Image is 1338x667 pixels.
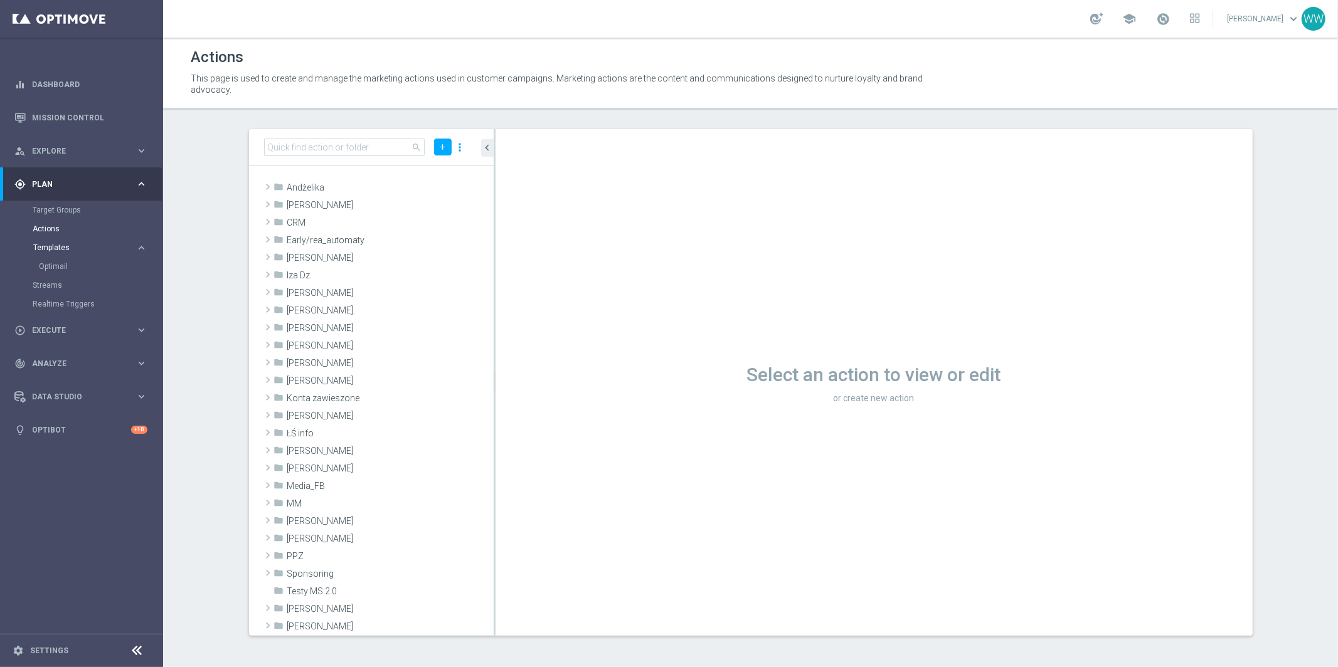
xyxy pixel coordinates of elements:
[135,357,147,369] i: keyboard_arrow_right
[274,375,284,389] i: folder
[287,481,494,491] span: Media_FB
[274,305,284,319] i: folder
[287,376,494,386] span: Kinga W.
[287,323,494,333] span: Kamil N.
[33,201,162,219] div: Target Groups
[287,393,494,404] span: Konta zawieszone
[14,325,26,336] i: play_circle_outline
[287,516,494,527] span: Patryk P.
[274,234,284,249] i: folder
[14,391,135,402] div: Data Studio
[287,569,494,579] span: Sponsoring
[14,145,26,157] i: person_search
[1226,9,1302,28] a: [PERSON_NAME]keyboard_arrow_down
[14,101,147,134] div: Mission Control
[135,145,147,157] i: keyboard_arrow_right
[33,238,162,276] div: Templates
[287,604,494,614] span: Tomasz K
[274,533,284,547] i: folder
[14,424,26,436] i: lightbulb
[274,480,284,495] i: folder
[14,359,148,369] button: track_changes Analyze keyboard_arrow_right
[287,253,494,263] span: El&#x17C;bieta S.
[481,139,494,157] button: chevron_left
[1122,12,1136,26] span: school
[32,327,135,334] span: Execute
[274,357,284,372] i: folder
[14,146,148,156] div: person_search Explore keyboard_arrow_right
[274,252,284,266] i: folder
[1287,12,1300,26] span: keyboard_arrow_down
[32,181,135,188] span: Plan
[274,217,284,231] i: folder
[39,261,130,271] a: Optimail
[274,287,284,302] i: folder
[14,179,135,190] div: Plan
[30,647,68,654] a: Settings
[287,551,494,562] span: PPZ
[135,391,147,402] i: keyboard_arrow_right
[274,621,284,635] i: folder
[135,178,147,190] i: keyboard_arrow_right
[33,280,130,290] a: Streams
[32,147,135,155] span: Explore
[14,68,147,101] div: Dashboard
[32,101,147,134] a: Mission Control
[287,358,494,369] span: Kasia K.
[287,288,494,298] span: Justyna B.
[14,425,148,435] div: lightbulb Optibot +10
[14,179,26,190] i: gps_fixed
[274,340,284,354] i: folder
[14,358,26,369] i: track_changes
[274,550,284,565] i: folder
[287,498,494,509] span: MM
[33,299,130,309] a: Realtime Triggers
[33,224,130,234] a: Actions
[287,340,494,351] span: Kamil R.
[33,295,162,313] div: Realtime Triggers
[438,142,448,152] i: add
[274,515,284,530] i: folder
[32,360,135,367] span: Analyze
[191,73,931,95] p: This page is used to create and manage the marketing actions used in customer campaigns. Marketin...
[274,199,284,214] i: folder
[274,182,284,196] i: folder
[14,179,148,189] button: gps_fixed Plan keyboard_arrow_right
[14,325,135,336] div: Execute
[32,68,147,101] a: Dashboard
[287,446,494,456] span: Marcin G.
[287,182,494,193] span: And&#x17C;elika
[14,358,135,369] div: Analyze
[274,428,284,442] i: folder
[434,139,452,155] button: add
[32,413,131,446] a: Optibot
[14,413,147,446] div: Optibot
[33,243,148,253] button: Templates keyboard_arrow_right
[33,205,130,215] a: Target Groups
[14,80,148,90] button: equalizer Dashboard
[1302,7,1325,31] div: WW
[33,276,162,295] div: Streams
[274,445,284,460] i: folder
[33,244,135,251] div: Templates
[287,218,494,228] span: CRM
[264,139,425,156] input: Quick find action or folder
[274,270,284,284] i: folder
[14,113,148,123] div: Mission Control
[131,426,147,434] div: +10
[274,498,284,512] i: folder
[14,79,26,90] i: equalizer
[287,428,494,439] span: &#x141;&#x15A; info
[287,235,494,246] span: Early/rea_automaty
[274,322,284,337] i: folder
[287,305,494,316] span: Kamil Ku.
[274,586,284,600] i: folder
[274,463,284,477] i: folder
[287,533,494,544] span: Piotr G.
[454,139,466,156] i: more_vert
[39,257,162,276] div: Optimail
[14,392,148,402] button: Data Studio keyboard_arrow_right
